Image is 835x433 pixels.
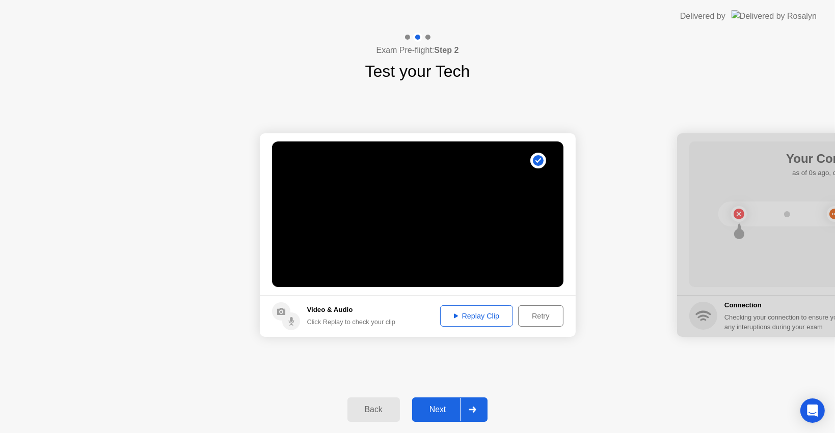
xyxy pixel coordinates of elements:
div: Open Intercom Messenger [800,398,825,423]
div: Click Replay to check your clip [307,317,396,327]
h5: Video & Audio [307,305,396,315]
b: Step 2 [434,46,459,54]
div: Replay Clip [444,312,510,320]
h1: Test your Tech [365,59,470,83]
button: Back [347,397,400,422]
div: Retry [522,312,559,320]
div: Delivered by [680,10,725,22]
button: Retry [518,305,563,327]
button: Next [412,397,488,422]
button: Replay Clip [440,305,514,327]
div: Back [351,405,397,414]
img: Delivered by Rosalyn [732,10,817,22]
div: Next [415,405,461,414]
h4: Exam Pre-flight: [376,44,459,56]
